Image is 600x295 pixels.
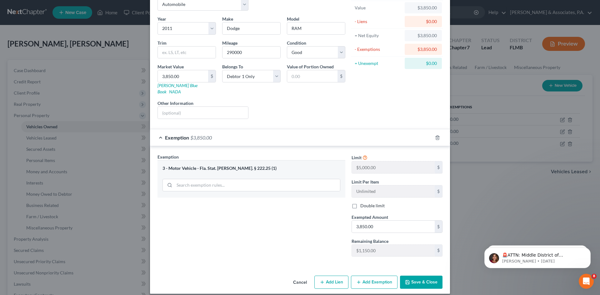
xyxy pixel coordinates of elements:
[352,161,435,173] input: --
[190,135,212,140] span: $3,850.00
[288,276,312,289] button: Cancel
[435,161,442,173] div: $
[158,70,208,82] input: 0.00
[355,46,402,52] div: - Exemptions
[169,89,181,94] a: NADA
[410,18,437,25] div: $0.00
[435,185,442,197] div: $
[352,221,435,233] input: 0.00
[287,22,345,34] input: ex. Altima
[158,47,216,58] input: ex. LS, LT, etc
[355,5,402,11] div: Value
[157,16,166,22] label: Year
[162,165,340,171] div: 3 - Motor Vehicle - Fla. Stat. [PERSON_NAME]. § 222.25 (1)
[351,276,397,289] button: Add Exemption
[157,40,167,46] label: Trim
[222,47,280,58] input: --
[157,154,179,160] span: Exemption
[355,32,402,39] div: = Net Equity
[314,276,348,289] button: Add Lien
[475,234,600,278] iframe: Intercom notifications message
[352,185,435,197] input: --
[287,70,337,82] input: 0.00
[592,274,597,279] span: 8
[410,32,437,39] div: $3,850.00
[352,245,435,257] input: --
[222,40,237,46] label: Mileage
[222,64,243,69] span: Belongs To
[435,245,442,257] div: $
[287,16,299,22] label: Model
[352,155,362,160] span: Limit
[208,70,216,82] div: $
[222,22,280,34] input: ex. Nissan
[158,107,248,119] input: (optional)
[579,274,594,289] iframe: Intercom live chat
[337,70,345,82] div: $
[435,221,442,233] div: $
[352,214,388,220] span: Exempted Amount
[174,179,340,191] input: Search exemption rules...
[410,5,437,11] div: $3,850.00
[360,203,385,209] label: Double limit
[355,18,402,25] div: - Liens
[287,63,334,70] label: Value of Portion Owned
[410,60,437,66] div: $0.00
[157,63,184,70] label: Market Value
[222,16,233,22] span: Make
[352,179,379,185] label: Limit Per Item
[400,276,442,289] button: Save & Close
[287,40,306,46] label: Condition
[157,83,197,94] a: [PERSON_NAME] Blue Book
[157,100,193,106] label: Other Information
[355,60,402,66] div: = Unexempt
[165,135,189,140] span: Exemption
[410,46,437,52] div: $3,850.00
[352,238,388,244] label: Remaining Balance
